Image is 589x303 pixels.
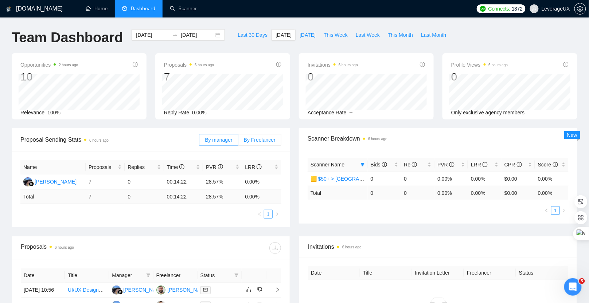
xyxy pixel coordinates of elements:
[273,210,281,219] button: right
[502,172,535,186] td: $0.00
[532,6,537,11] span: user
[29,181,34,186] img: gigradar-bm.png
[359,159,366,170] span: filter
[112,286,121,295] img: AA
[273,210,281,219] li: Next Page
[200,271,231,279] span: Status
[20,110,44,115] span: Relevance
[172,32,178,38] span: to
[205,137,232,143] span: By manager
[451,110,525,115] span: Only exclusive agency members
[502,186,535,200] td: $ 0.00
[308,266,360,280] th: Date
[504,162,522,168] span: CPR
[136,31,169,39] input: Start date
[384,29,417,41] button: This Month
[234,29,272,41] button: Last 30 Days
[275,212,279,216] span: right
[542,206,551,215] li: Previous Page
[257,164,262,169] span: info-circle
[35,178,77,186] div: [PERSON_NAME]
[368,137,387,141] time: 6 hours ago
[133,62,138,67] span: info-circle
[420,62,425,67] span: info-circle
[20,160,86,174] th: Name
[517,162,522,167] span: info-circle
[118,290,123,295] img: gigradar-bm.png
[551,206,560,215] li: 1
[360,266,412,280] th: Title
[468,186,502,200] td: 0.00 %
[245,286,253,294] button: like
[203,174,242,190] td: 28.57%
[311,176,507,182] a: 🟨 $50+ > [GEOGRAPHIC_DATA]+[GEOGRAPHIC_DATA] Only_Tony-UX/UI_General
[86,190,125,204] td: 7
[276,62,281,67] span: info-circle
[242,190,281,204] td: 0.00 %
[55,245,74,249] time: 6 hours ago
[412,266,464,280] th: Invitation Letter
[125,190,164,204] td: 0
[89,138,109,142] time: 6 hours ago
[23,177,32,186] img: AA
[125,174,164,190] td: 0
[257,287,262,293] span: dislike
[342,245,362,249] time: 6 hours ago
[564,278,582,296] iframe: Intercom live chat
[123,286,165,294] div: [PERSON_NAME]
[125,160,164,174] th: Replies
[234,273,239,278] span: filter
[270,245,281,251] span: download
[516,266,568,280] th: Status
[489,63,508,67] time: 6 hours ago
[480,6,486,12] img: upwork-logo.png
[371,162,387,168] span: Bids
[562,208,566,213] span: right
[128,163,155,171] span: Replies
[449,162,455,167] span: info-circle
[122,6,127,11] span: dashboard
[89,163,116,171] span: Proposals
[575,6,586,12] span: setting
[153,268,198,283] th: Freelancer
[203,190,242,204] td: 28.57 %
[21,242,151,254] div: Proposals
[308,134,569,143] span: Scanner Breakdown
[560,206,569,215] button: right
[164,190,203,204] td: 00:14:22
[352,29,384,41] button: Last Week
[21,268,65,283] th: Date
[20,190,86,204] td: Total
[112,271,143,279] span: Manager
[451,70,508,84] div: 0
[308,60,358,69] span: Invitations
[308,110,347,115] span: Acceptance Rate
[311,162,344,168] span: Scanner Name
[242,174,281,190] td: 0.00%
[464,266,516,280] th: Freelancer
[382,162,387,167] span: info-circle
[574,3,586,15] button: setting
[65,283,109,298] td: UI/UX Designer for an Innovative Community-Driven Storytelling Platform
[356,31,380,39] span: Last Week
[256,286,264,294] button: dislike
[86,5,108,12] a: homeHome
[401,172,435,186] td: 0
[255,210,264,219] li: Previous Page
[164,110,189,115] span: Reply Rate
[170,5,197,12] a: searchScanner
[545,208,549,213] span: left
[233,270,240,281] span: filter
[320,29,352,41] button: This Week
[244,137,276,143] span: By Freelancer
[269,242,281,254] button: download
[579,278,585,284] span: 5
[203,288,208,292] span: mail
[168,286,210,294] div: [PERSON_NAME]
[512,5,523,13] span: 1372
[535,172,569,186] td: 0.00%
[324,31,348,39] span: This Week
[468,172,502,186] td: 0.00%
[300,31,316,39] span: [DATE]
[20,135,199,144] span: Proposal Sending Stats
